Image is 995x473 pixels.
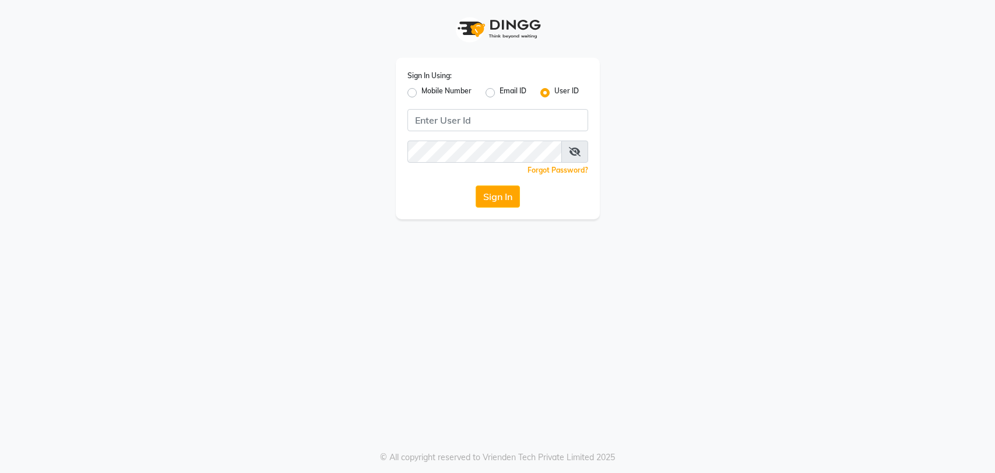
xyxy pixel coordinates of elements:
input: Username [407,109,588,131]
img: logo1.svg [451,12,544,46]
label: User ID [554,86,579,100]
label: Email ID [500,86,526,100]
label: Sign In Using: [407,71,452,81]
a: Forgot Password? [528,166,588,174]
button: Sign In [476,185,520,208]
input: Username [407,141,562,163]
label: Mobile Number [421,86,472,100]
